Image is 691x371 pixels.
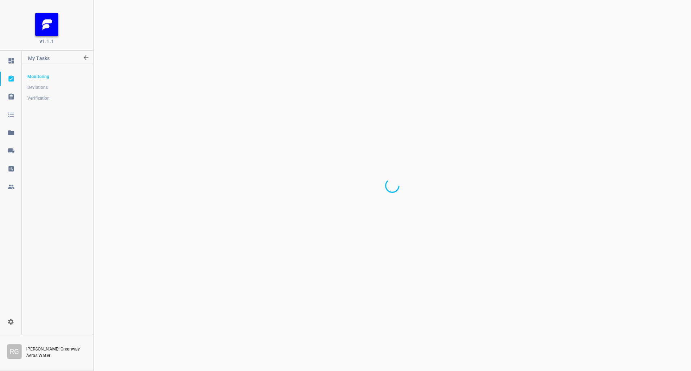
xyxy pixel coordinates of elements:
[27,95,87,102] span: Verification
[28,51,82,68] p: My Tasks
[22,80,93,95] a: Deviations
[35,13,58,36] img: FB_Logo_Reversed_RGB_Icon.895fbf61.png
[26,352,84,359] p: Aeras Water
[22,91,93,105] a: Verification
[22,69,93,84] a: Monitoring
[27,84,87,91] span: Deviations
[7,344,22,359] div: R G
[27,73,87,80] span: Monitoring
[26,346,86,352] p: [PERSON_NAME] Greenway
[40,38,54,45] span: v1.1.1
